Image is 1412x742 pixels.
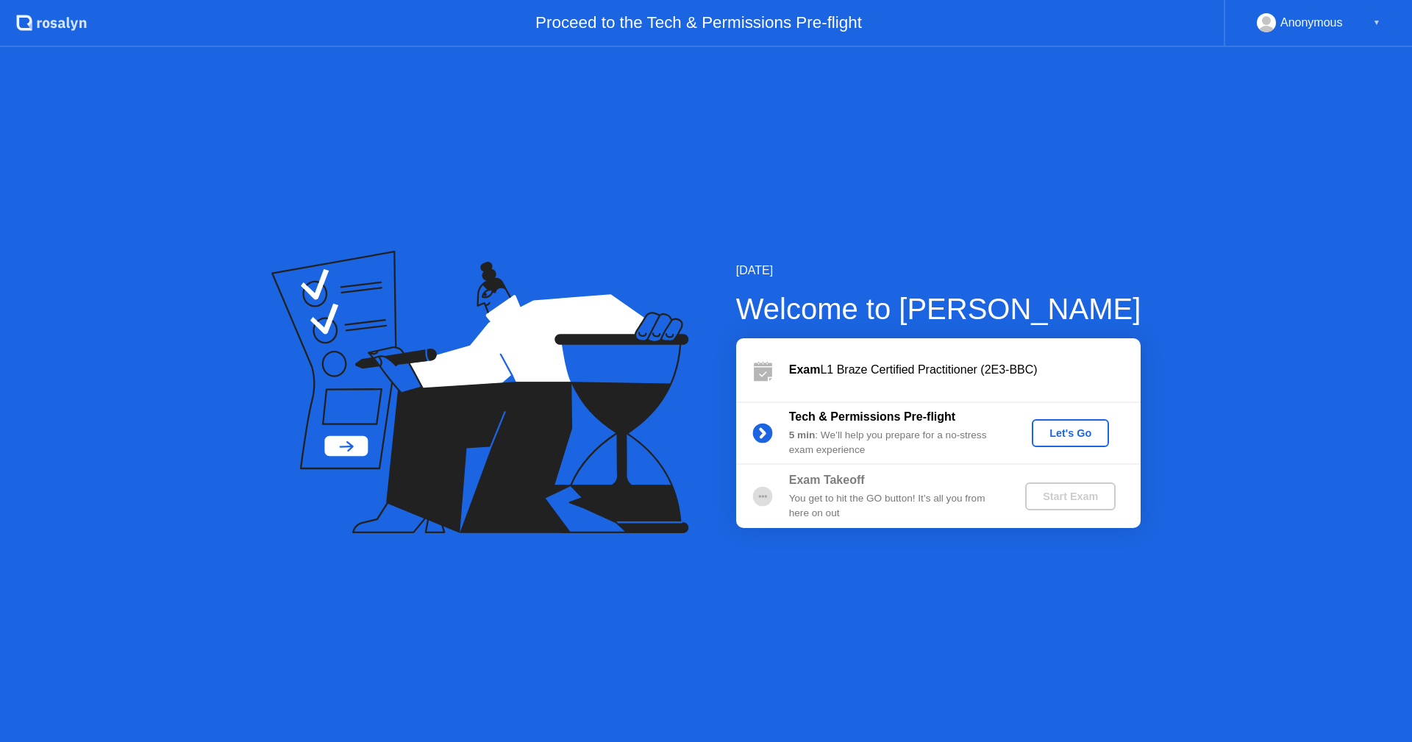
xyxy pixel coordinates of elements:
div: Anonymous [1280,13,1343,32]
div: Let's Go [1038,427,1103,439]
div: Start Exam [1031,490,1110,502]
b: 5 min [789,429,816,440]
div: ▼ [1373,13,1380,32]
div: You get to hit the GO button! It’s all you from here on out [789,491,1001,521]
div: [DATE] [736,262,1141,279]
button: Start Exam [1025,482,1116,510]
b: Exam [789,363,821,376]
div: Welcome to [PERSON_NAME] [736,287,1141,331]
div: : We’ll help you prepare for a no-stress exam experience [789,428,1001,458]
button: Let's Go [1032,419,1109,447]
b: Tech & Permissions Pre-flight [789,410,955,423]
div: L1 Braze Certified Practitioner (2E3-BBC) [789,361,1141,379]
b: Exam Takeoff [789,474,865,486]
